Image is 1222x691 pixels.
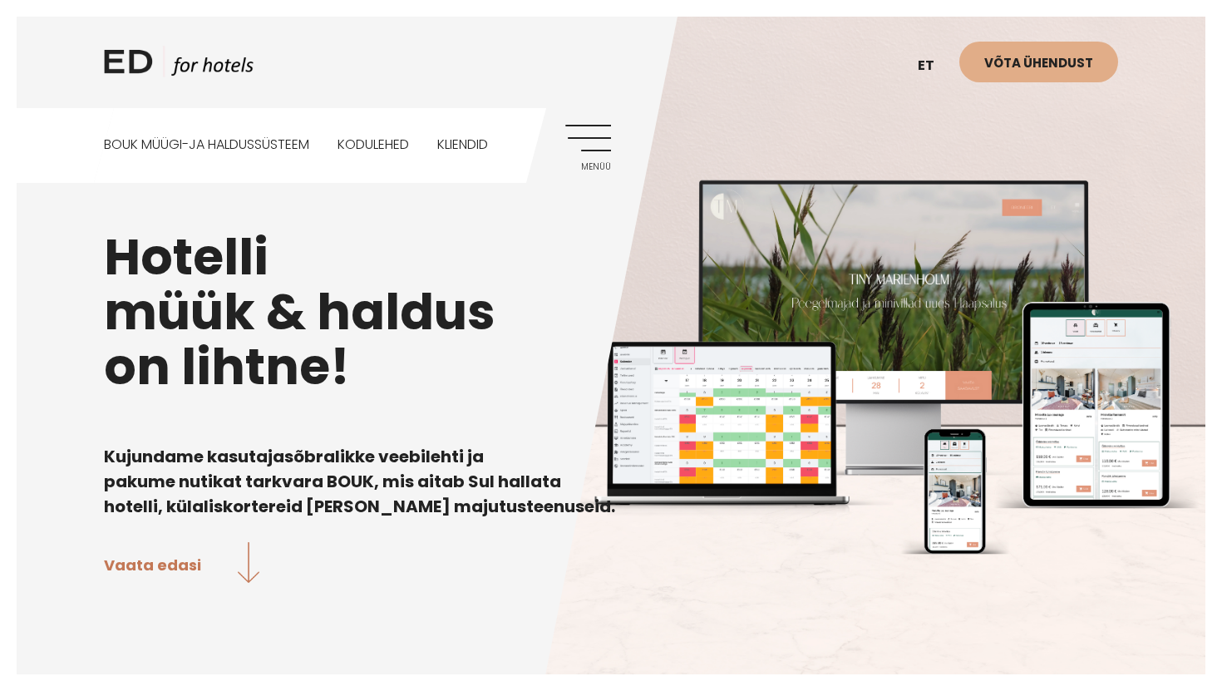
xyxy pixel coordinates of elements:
[104,230,1118,394] h1: Hotelli müük & haldus on lihtne!
[909,46,959,86] a: et
[338,108,409,182] a: Kodulehed
[565,125,611,170] a: Menüü
[959,42,1118,82] a: Võta ühendust
[104,542,259,586] a: Vaata edasi
[104,108,309,182] a: BOUK MÜÜGI-JA HALDUSSÜSTEEM
[565,162,611,172] span: Menüü
[437,108,488,182] a: Kliendid
[104,46,254,87] a: ED HOTELS
[104,445,615,518] b: Kujundame kasutajasõbralikke veebilehti ja pakume nutikat tarkvara BOUK, mis aitab Sul hallata ho...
